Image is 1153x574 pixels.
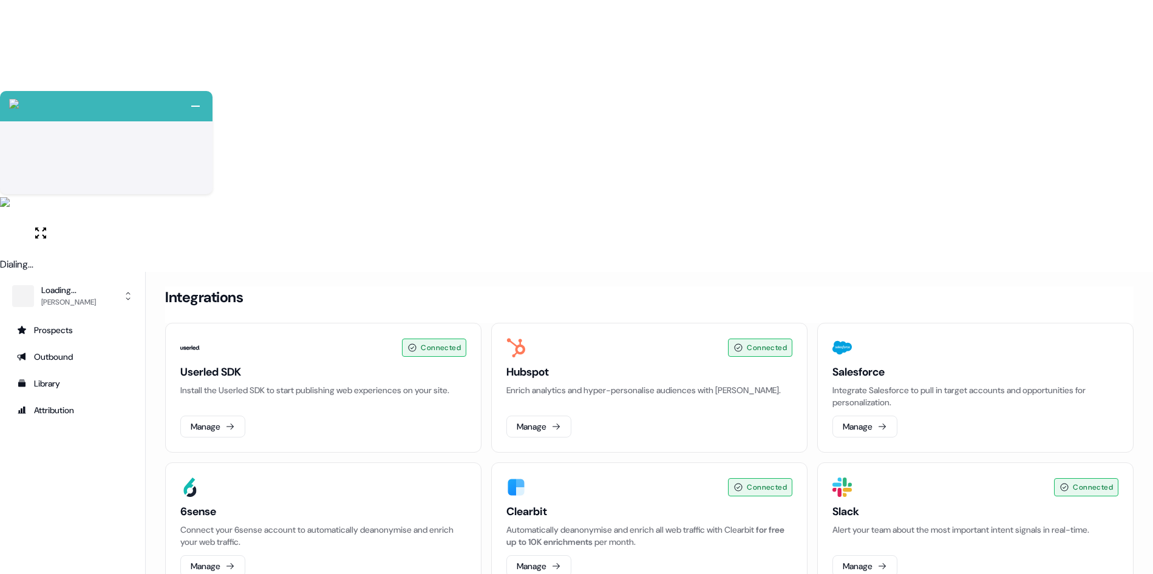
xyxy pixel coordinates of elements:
h3: Slack [832,504,1118,519]
p: Alert your team about the most important intent signals in real-time. [832,524,1118,536]
img: callcloud-icon-white-35.svg [9,99,19,109]
a: Go to attribution [10,400,135,420]
h3: Clearbit [506,504,792,519]
span: Connected [1073,481,1113,493]
div: [PERSON_NAME] [41,296,96,308]
div: Automatically deanonymise and enrich all web traffic with Clearbit per month. [506,524,792,548]
p: Install the Userled SDK to start publishing web experiences on your site. [180,384,466,396]
p: Enrich analytics and hyper-personalise audiences with [PERSON_NAME]. [506,384,792,396]
a: Go to prospects [10,320,135,340]
button: Manage [180,416,245,437]
h3: Userled SDK [180,365,466,379]
span: Connected [421,342,461,354]
span: Connected [747,481,787,493]
a: Go to outbound experience [10,347,135,366]
button: Manage [506,416,571,437]
button: Manage [832,416,897,437]
span: Connected [747,342,787,354]
h3: Hubspot [506,365,792,379]
p: Connect your 6sense account to automatically deanonymise and enrich your web traffic. [180,524,466,548]
h3: Salesforce [832,365,1118,379]
div: Loading... [41,284,96,296]
button: Loading...[PERSON_NAME] [10,282,135,311]
div: Library [17,377,128,390]
div: Prospects [17,324,128,336]
div: Attribution [17,404,128,416]
h3: Integrations [165,288,243,306]
div: Outbound [17,351,128,363]
a: Go to templates [10,374,135,393]
h3: 6sense [180,504,466,519]
p: Integrate Salesforce to pull in target accounts and opportunities for personalization. [832,384,1118,408]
